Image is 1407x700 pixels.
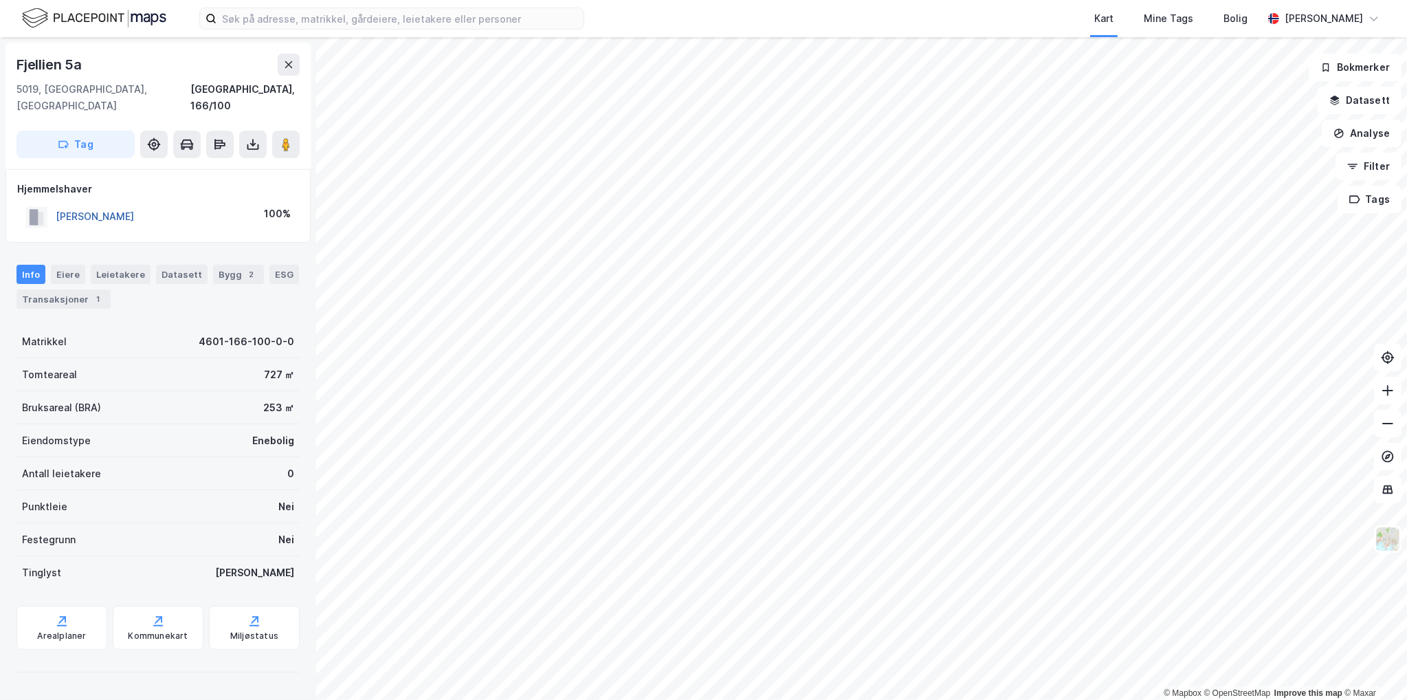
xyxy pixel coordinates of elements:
div: Enebolig [252,433,294,449]
div: 253 ㎡ [263,400,294,416]
div: 727 ㎡ [264,367,294,383]
button: Analyse [1322,120,1402,147]
div: Leietakere [91,265,151,284]
div: Matrikkel [22,333,67,350]
div: Transaksjoner [16,289,111,309]
div: ESG [269,265,299,284]
div: Bolig [1223,10,1248,27]
div: Antall leietakere [22,466,101,482]
a: OpenStreetMap [1204,688,1271,698]
div: Kommunekart [128,631,188,642]
div: Miljøstatus [230,631,278,642]
div: [PERSON_NAME] [1285,10,1363,27]
div: Info [16,265,45,284]
a: Mapbox [1164,688,1201,698]
div: [GEOGRAPHIC_DATA], 166/100 [190,81,300,114]
div: Fjellien 5a [16,54,85,76]
img: Z [1375,526,1401,552]
div: Kontrollprogram for chat [1338,634,1407,700]
input: Søk på adresse, matrikkel, gårdeiere, leietakere eller personer [217,8,584,29]
div: Eiendomstype [22,433,91,449]
button: Filter [1336,153,1402,180]
div: Punktleie [22,499,67,515]
button: Datasett [1318,87,1402,114]
div: 100% [264,206,291,222]
div: Tinglyst [22,565,61,581]
div: 1 [91,292,105,306]
div: Nei [278,499,294,515]
button: Tags [1338,186,1402,213]
div: Tomteareal [22,367,77,383]
button: Tag [16,131,135,158]
div: Mine Tags [1144,10,1193,27]
div: Kart [1094,10,1114,27]
div: Nei [278,532,294,548]
div: 0 [287,466,294,482]
div: 5019, [GEOGRAPHIC_DATA], [GEOGRAPHIC_DATA] [16,81,190,114]
button: Bokmerker [1309,54,1402,81]
div: Festegrunn [22,532,76,548]
div: Datasett [156,265,208,284]
div: Eiere [51,265,85,284]
div: 2 [245,267,258,281]
div: Arealplaner [37,631,86,642]
div: Bygg [213,265,264,284]
img: logo.f888ab2527a4732fd821a326f86c7f29.svg [22,6,166,30]
div: Bruksareal (BRA) [22,400,101,416]
div: [PERSON_NAME] [215,565,294,581]
iframe: Chat Widget [1338,634,1407,700]
a: Improve this map [1274,688,1342,698]
div: Hjemmelshaver [17,181,299,197]
div: 4601-166-100-0-0 [199,333,294,350]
